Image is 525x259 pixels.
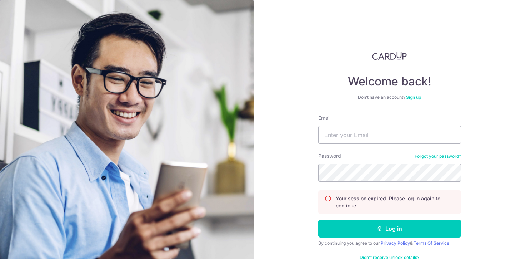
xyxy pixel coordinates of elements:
[414,240,449,246] a: Terms Of Service
[318,126,461,144] input: Enter your Email
[406,94,421,100] a: Sign up
[318,152,341,160] label: Password
[336,195,455,209] p: Your session expired. Please log in again to continue.
[381,240,410,246] a: Privacy Policy
[318,220,461,238] button: Log in
[415,153,461,159] a: Forgot your password?
[372,52,407,60] img: CardUp Logo
[318,74,461,89] h4: Welcome back!
[318,240,461,246] div: By continuing you agree to our &
[318,114,330,122] label: Email
[318,94,461,100] div: Don’t have an account?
